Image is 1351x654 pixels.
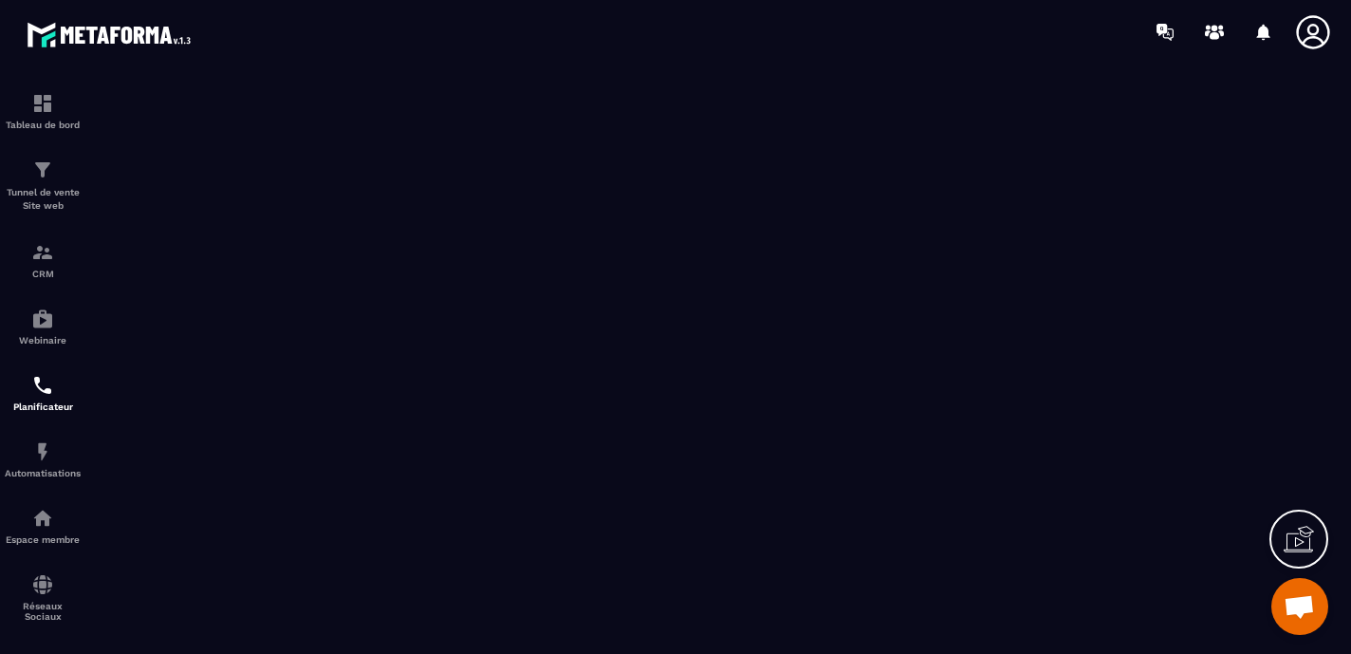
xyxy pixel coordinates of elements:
p: Automatisations [5,468,81,478]
p: CRM [5,269,81,279]
img: automations [31,440,54,463]
img: formation [31,159,54,181]
div: Ouvrir le chat [1271,578,1328,635]
p: Tunnel de vente Site web [5,186,81,213]
img: social-network [31,573,54,596]
a: automationsautomationsWebinaire [5,293,81,360]
p: Planificateur [5,402,81,412]
img: formation [31,241,54,264]
a: formationformationTableau de bord [5,78,81,144]
p: Espace membre [5,534,81,545]
p: Tableau de bord [5,120,81,130]
p: Webinaire [5,335,81,346]
a: automationsautomationsAutomatisations [5,426,81,493]
a: formationformationCRM [5,227,81,293]
img: automations [31,308,54,330]
a: schedulerschedulerPlanificateur [5,360,81,426]
img: scheduler [31,374,54,397]
a: social-networksocial-networkRéseaux Sociaux [5,559,81,636]
img: logo [27,17,197,52]
p: Réseaux Sociaux [5,601,81,622]
a: formationformationTunnel de vente Site web [5,144,81,227]
img: formation [31,92,54,115]
img: automations [31,507,54,530]
a: automationsautomationsEspace membre [5,493,81,559]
